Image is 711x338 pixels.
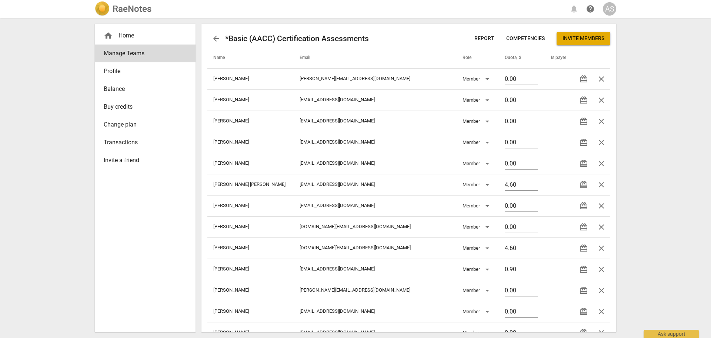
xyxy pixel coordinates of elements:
[586,4,595,13] span: help
[463,200,492,212] div: Member
[294,259,457,280] td: [EMAIL_ADDRESS][DOMAIN_NAME]
[597,180,606,189] span: close
[207,237,294,259] td: [PERSON_NAME]
[505,55,530,61] span: Quota, $
[575,91,592,109] button: Transfer credits
[294,68,457,89] td: [PERSON_NAME][EMAIL_ADDRESS][DOMAIN_NAME]
[207,259,294,280] td: [PERSON_NAME]
[506,35,545,42] span: Competencies
[104,31,181,40] div: Home
[207,111,294,132] td: [PERSON_NAME]
[575,112,592,130] button: Transfer credits
[225,34,369,43] h2: *Basic (AACC) Certification Assessments
[597,244,606,253] span: close
[212,34,221,43] span: arrow_back
[294,89,457,111] td: [EMAIL_ADDRESS][DOMAIN_NAME]
[575,218,592,236] button: Transfer credits
[104,138,181,147] span: Transactions
[463,94,492,106] div: Member
[207,216,294,237] td: [PERSON_NAME]
[579,201,588,210] span: redeem
[579,75,588,83] span: redeem
[463,115,492,127] div: Member
[575,282,592,299] button: Transfer credits
[463,158,492,170] div: Member
[300,55,319,61] span: Email
[603,2,616,16] button: AS
[579,265,588,274] span: redeem
[463,242,492,254] div: Member
[104,49,181,58] span: Manage Teams
[575,134,592,151] button: Transfer credits
[463,55,480,61] span: Role
[597,286,606,295] span: close
[597,159,606,168] span: close
[463,263,492,275] div: Member
[104,102,181,111] span: Buy credits
[104,85,181,93] span: Balance
[104,67,181,76] span: Profile
[207,301,294,322] td: [PERSON_NAME]
[584,2,597,16] a: Help
[294,132,457,153] td: [EMAIL_ADDRESS][DOMAIN_NAME]
[545,47,569,68] th: Is payer
[207,89,294,111] td: [PERSON_NAME]
[597,96,606,105] span: close
[113,4,151,14] h2: RaeNotes
[207,174,294,195] td: [PERSON_NAME] [PERSON_NAME]
[463,73,492,85] div: Member
[575,70,592,88] button: Transfer credits
[597,201,606,210] span: close
[579,159,588,168] span: redeem
[579,244,588,253] span: redeem
[597,223,606,232] span: close
[294,280,457,301] td: [PERSON_NAME][EMAIL_ADDRESS][DOMAIN_NAME]
[95,45,196,62] a: Manage Teams
[575,155,592,173] button: Transfer credits
[95,1,151,16] a: LogoRaeNotes
[294,301,457,322] td: [EMAIL_ADDRESS][DOMAIN_NAME]
[579,96,588,105] span: redeem
[213,55,234,61] span: Name
[597,307,606,316] span: close
[575,260,592,278] button: Transfer credits
[294,111,457,132] td: [EMAIL_ADDRESS][DOMAIN_NAME]
[575,239,592,257] button: Transfer credits
[575,176,592,194] button: Transfer credits
[95,151,196,169] a: Invite a friend
[207,153,294,174] td: [PERSON_NAME]
[294,174,457,195] td: [EMAIL_ADDRESS][DOMAIN_NAME]
[579,138,588,147] span: redeem
[644,330,699,338] div: Ask support
[95,27,196,45] div: Home
[463,306,492,318] div: Member
[207,132,294,153] td: [PERSON_NAME]
[597,138,606,147] span: close
[95,98,196,116] a: Buy credits
[207,195,294,216] td: [PERSON_NAME]
[579,328,588,337] span: redeem
[597,328,606,337] span: close
[104,31,113,40] span: home
[95,134,196,151] a: Transactions
[557,32,610,45] button: Invite members
[500,32,551,45] button: Competencies
[294,153,457,174] td: [EMAIL_ADDRESS][DOMAIN_NAME]
[463,221,492,233] div: Member
[463,137,492,148] div: Member
[597,265,606,274] span: close
[463,179,492,191] div: Member
[597,75,606,83] span: close
[95,116,196,134] a: Change plan
[95,1,110,16] img: Logo
[104,156,181,165] span: Invite a friend
[463,285,492,296] div: Member
[579,223,588,232] span: redeem
[575,197,592,215] button: Transfer credits
[294,216,457,237] td: [DOMAIN_NAME][EMAIL_ADDRESS][DOMAIN_NAME]
[294,237,457,259] td: [DOMAIN_NAME][EMAIL_ADDRESS][DOMAIN_NAME]
[597,117,606,126] span: close
[468,32,500,45] button: Report
[579,180,588,189] span: redeem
